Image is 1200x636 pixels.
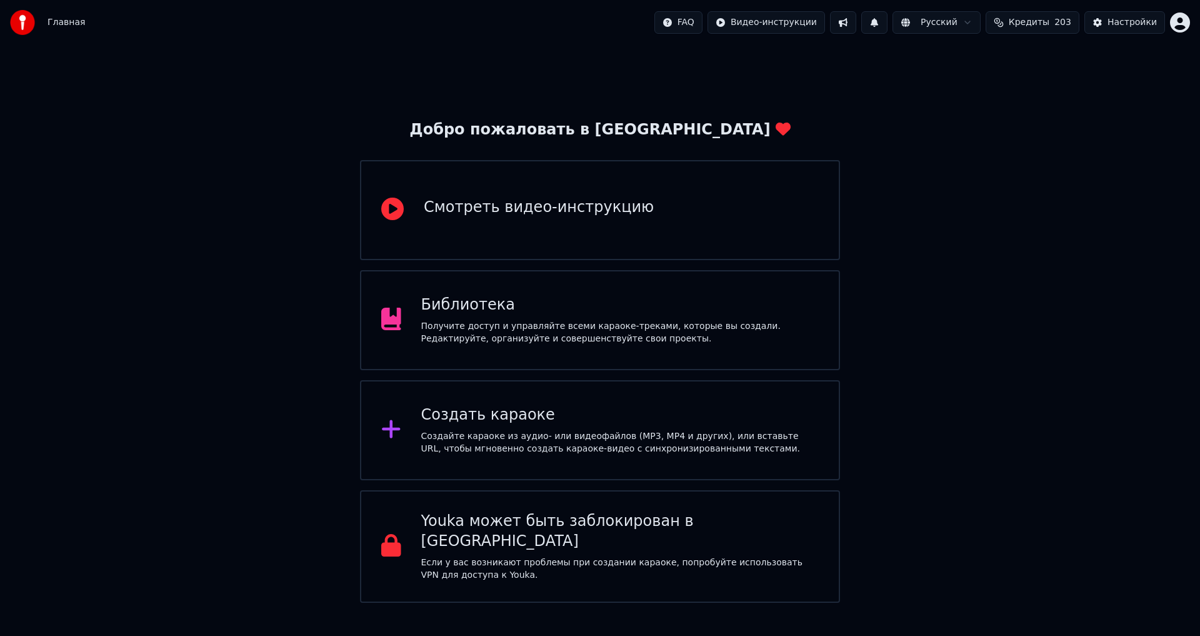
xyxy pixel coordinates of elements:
[421,405,819,425] div: Создать караоке
[421,430,819,455] div: Создайте караоке из аудио- или видеофайлов (MP3, MP4 и других), или вставьте URL, чтобы мгновенно...
[1054,16,1071,29] span: 203
[986,11,1079,34] button: Кредиты203
[1084,11,1165,34] button: Настройки
[47,16,85,29] nav: breadcrumb
[1009,16,1049,29] span: Кредиты
[421,320,819,345] div: Получите доступ и управляйте всеми караоке-треками, которые вы создали. Редактируйте, организуйте...
[707,11,825,34] button: Видео-инструкции
[424,198,654,218] div: Смотреть видео-инструкцию
[421,295,819,315] div: Библиотека
[421,512,819,552] div: Youka может быть заблокирован в [GEOGRAPHIC_DATA]
[654,11,702,34] button: FAQ
[421,557,819,582] p: Если у вас возникают проблемы при создании караоке, попробуйте использовать VPN для доступа к Youka.
[1107,16,1157,29] div: Настройки
[47,16,85,29] span: Главная
[10,10,35,35] img: youka
[409,120,790,140] div: Добро пожаловать в [GEOGRAPHIC_DATA]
